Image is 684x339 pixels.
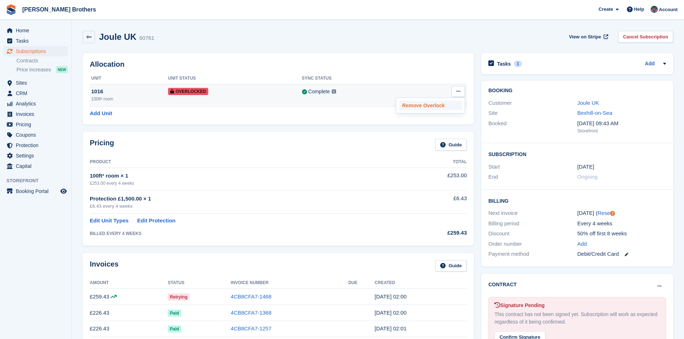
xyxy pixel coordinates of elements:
a: 4CB8CFA7-1468 [231,293,271,300]
div: NEW [56,66,68,73]
span: Settings [16,151,59,161]
th: Unit Status [168,73,302,84]
div: Debit/Credit Card [577,250,666,258]
td: £226.43 [90,305,168,321]
div: Booked [488,119,577,135]
span: Ongoing [577,174,598,180]
div: Next invoice [488,209,577,217]
div: £259.43 [397,229,467,237]
th: Status [168,277,231,289]
span: Analytics [16,99,59,109]
div: [DATE] ( ) [577,209,666,217]
h2: Allocation [90,60,467,69]
a: Edit Protection [137,217,176,225]
div: Customer [488,99,577,107]
a: Edit Unit Types [90,217,129,225]
div: Site [488,109,577,117]
h2: Billing [488,197,666,204]
time: 2024-12-02 01:00:00 UTC [577,163,594,171]
a: View on Stripe [566,31,610,43]
div: 60761 [139,34,154,42]
td: £253.00 [397,168,467,190]
span: Tasks [16,36,59,46]
h2: Contract [488,281,517,288]
span: Sites [16,78,59,88]
div: 100ft² room [91,96,168,102]
span: Invoices [16,109,59,119]
img: stora-icon-8386f47178a22dfd0bd8f6a31ec36ba5ce8667c1dd55bd0f319d3a0aa187defe.svg [6,4,17,15]
time: 2025-07-14 01:00:08 UTC [374,310,406,316]
a: Contracts [17,57,68,64]
time: 2025-06-16 01:01:48 UTC [374,325,406,331]
a: Price increases NEW [17,66,68,74]
span: Help [634,6,644,13]
span: Price increases [17,66,51,73]
h2: Invoices [90,260,118,272]
span: Coupons [16,130,59,140]
span: Create [599,6,613,13]
div: Payment method [488,250,577,258]
a: [PERSON_NAME] Brothers [19,4,99,15]
a: Cancel Subscription [618,31,673,43]
span: Retrying [168,293,190,301]
div: Tooltip anchor [609,210,616,217]
td: £259.43 [90,289,168,305]
h2: Subscription [488,150,666,157]
a: menu [4,78,68,88]
span: CRM [16,88,59,98]
span: Subscriptions [16,46,59,56]
a: Guide [435,139,467,151]
div: Signature Pending [494,302,660,309]
th: Amount [90,277,168,289]
span: Account [659,6,678,13]
span: Overlocked [168,88,208,95]
div: Discount [488,230,577,238]
a: menu [4,36,68,46]
a: Bexhill-on-Sea [577,110,613,116]
div: Order number [488,240,577,248]
a: Guide [435,260,467,272]
a: Preview store [59,187,68,196]
time: 2025-08-11 01:00:47 UTC [374,293,406,300]
a: menu [4,46,68,56]
h2: Booking [488,88,666,94]
span: Storefront [6,177,71,184]
a: Add [645,60,655,68]
a: 4CB8CFA7-1368 [231,310,271,316]
a: Add Unit [90,109,112,118]
td: £6.43 [397,190,467,214]
div: Billing period [488,220,577,228]
a: Reset [597,210,611,216]
span: View on Stripe [569,33,601,41]
a: menu [4,109,68,119]
div: 50% off first 8 weeks [577,230,666,238]
span: Booking Portal [16,186,59,196]
th: Sync Status [302,73,417,84]
a: menu [4,161,68,171]
h2: Tasks [497,61,511,67]
a: menu [4,130,68,140]
a: menu [4,151,68,161]
a: menu [4,25,68,36]
th: Created [374,277,467,289]
a: menu [4,119,68,130]
span: Paid [168,310,181,317]
img: Nick Wright [651,6,658,13]
th: Due [348,277,374,289]
a: Remove Overlock [399,101,462,110]
a: menu [4,140,68,150]
div: End [488,173,577,181]
div: Storefront [577,127,666,135]
span: Home [16,25,59,36]
div: 1 [514,61,522,67]
th: Invoice Number [231,277,349,289]
span: Capital [16,161,59,171]
div: Complete [308,88,330,95]
a: menu [4,99,68,109]
div: Every 4 weeks [577,220,666,228]
th: Total [397,156,467,168]
a: Joule UK [577,100,599,106]
div: Start [488,163,577,171]
h2: Pricing [90,139,114,151]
